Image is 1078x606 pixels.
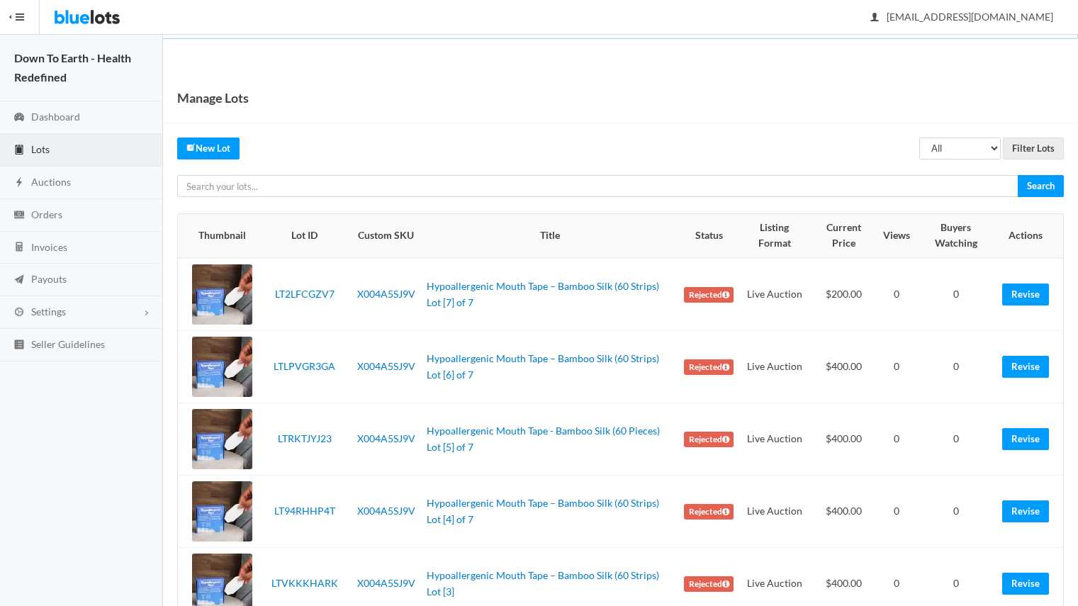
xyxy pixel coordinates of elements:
input: Search your lots... [177,175,1018,197]
span: [EMAIL_ADDRESS][DOMAIN_NAME] [871,11,1053,23]
a: X004A5SJ9V [357,577,415,589]
a: LT2LFCGZV7 [275,288,335,300]
span: Invoices [31,241,67,253]
a: Hypoallergenic Mouth Tape – Bamboo Silk (60 Strips) Lot [6] of 7 [427,352,659,381]
a: LT94RHHP4T [274,505,335,517]
span: Seller Guidelines [31,338,105,350]
a: Revise [1002,284,1049,305]
td: Live Auction [739,476,809,548]
ion-icon: create [186,142,196,152]
ion-icon: person [868,11,882,25]
th: Custom SKU [352,214,421,258]
a: Hypoallergenic Mouth Tape – Bamboo Silk (60 Strips) Lot [3] [427,569,659,597]
a: LTRKTJYJ23 [278,432,332,444]
th: Listing Format [739,214,809,258]
span: Payouts [31,273,67,285]
a: Revise [1002,428,1049,450]
td: $400.00 [809,403,877,476]
th: Actions [996,214,1063,258]
ion-icon: cash [12,209,26,223]
td: 0 [877,476,916,548]
ion-icon: clipboard [12,144,26,157]
td: 0 [877,331,916,403]
th: Lot ID [258,214,352,258]
span: Lots [31,143,50,155]
td: 0 [916,331,996,403]
ion-icon: speedometer [12,111,26,125]
td: Live Auction [739,331,809,403]
a: Revise [1002,500,1049,522]
a: LTVKKKHARK [271,577,338,589]
a: Hypoallergenic Mouth Tape – Bamboo Silk (60 Strips) Lot [7] of 7 [427,280,659,308]
a: X004A5SJ9V [357,505,415,517]
span: Orders [31,208,62,220]
label: Rejected [684,504,734,520]
th: Status [678,214,739,258]
input: Filter Lots [1003,138,1064,159]
a: Hypoallergenic Mouth Tape - Bamboo Silk (60 Pieces) Lot [5] of 7 [427,425,660,453]
th: Current Price [809,214,877,258]
h1: Manage Lots [177,87,249,108]
a: X004A5SJ9V [357,432,415,444]
ion-icon: calculator [12,241,26,254]
ion-icon: cog [12,306,26,320]
td: 0 [916,258,996,331]
strong: Down To Earth - Health Redefined [14,51,131,84]
label: Rejected [684,432,734,447]
th: Buyers Watching [916,214,996,258]
td: Live Auction [739,403,809,476]
ion-icon: list box [12,339,26,352]
a: X004A5SJ9V [357,288,415,300]
th: Title [421,214,678,258]
a: createNew Lot [177,138,240,159]
td: $400.00 [809,331,877,403]
ion-icon: paper plane [12,274,26,287]
td: Live Auction [739,258,809,331]
a: Hypoallergenic Mouth Tape – Bamboo Silk (60 Strips) Lot [4] of 7 [427,497,659,525]
th: Thumbnail [178,214,258,258]
td: $400.00 [809,476,877,548]
input: Search [1018,175,1064,197]
td: $200.00 [809,258,877,331]
span: Dashboard [31,111,80,123]
td: 0 [916,476,996,548]
label: Rejected [684,287,734,303]
a: LTLPVGR3GA [274,360,335,372]
td: 0 [877,258,916,331]
a: Revise [1002,573,1049,595]
span: Settings [31,305,66,318]
td: 0 [916,403,996,476]
td: 0 [877,403,916,476]
a: Revise [1002,356,1049,378]
label: Rejected [684,359,734,375]
ion-icon: flash [12,176,26,190]
a: X004A5SJ9V [357,360,415,372]
th: Views [877,214,916,258]
label: Rejected [684,576,734,592]
span: Auctions [31,176,71,188]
